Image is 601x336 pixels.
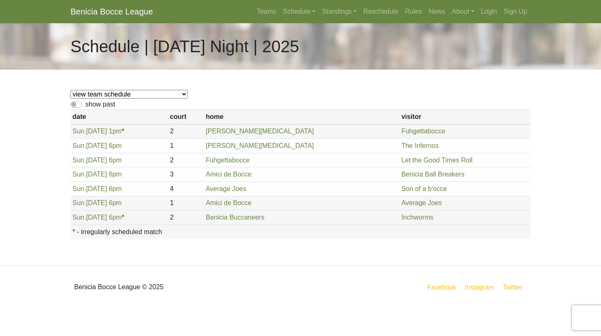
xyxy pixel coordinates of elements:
[168,210,204,225] td: 2
[73,214,122,221] a: Sun.[DATE] 6pm
[319,3,360,20] a: Standings
[253,3,279,20] a: Teams
[85,99,115,109] label: show past
[168,110,204,124] th: court
[401,157,473,164] a: Let the Good Times Roll
[401,199,442,206] a: Average Joes
[64,272,300,302] div: Benicia Bocce League © 2025
[402,3,425,20] a: Rules
[70,3,153,20] a: Benicia Bocce League
[73,128,86,135] span: Sun.
[500,3,531,20] a: Sign Up
[206,171,251,178] a: Amici de Bocce
[168,139,204,153] td: 1
[280,3,319,20] a: Schedule
[206,157,250,164] a: Fuhgettabocce
[73,142,86,149] span: Sun.
[73,171,122,178] a: Sun.[DATE] 6pm
[73,157,86,164] span: Sun.
[73,128,122,135] a: Sun.[DATE] 1pm
[401,214,433,221] a: Inchworms
[477,3,500,20] a: Login
[73,185,86,192] span: Sun.
[73,185,122,192] a: Sun.[DATE] 6pm
[401,185,447,192] a: Son of a b'occe
[73,199,86,206] span: Sun.
[401,142,439,149] a: The Infernos
[70,36,299,56] h1: Schedule | [DATE] Night | 2025
[73,157,122,164] a: Sun.[DATE] 6pm
[401,128,445,135] a: Fuhgettabocce
[70,110,168,124] th: date
[206,185,246,192] a: Average Joes
[463,282,496,292] a: Instagram
[426,282,458,292] a: Facebook
[168,124,204,139] td: 2
[448,3,477,20] a: About
[206,199,251,206] a: Amici de Bocce
[360,3,402,20] a: Reschedule
[168,181,204,196] td: 4
[168,153,204,167] td: 2
[70,225,531,239] th: * - irregularly scheduled match
[73,214,86,221] span: Sun.
[206,142,314,149] a: [PERSON_NAME][MEDICAL_DATA]
[168,196,204,210] td: 1
[400,110,531,124] th: visitor
[73,171,86,178] span: Sun.
[168,167,204,182] td: 3
[206,128,314,135] a: [PERSON_NAME][MEDICAL_DATA]
[206,214,264,221] a: Benicia Buccaneers
[501,282,529,292] a: Twitter
[73,199,122,206] a: Sun.[DATE] 6pm
[425,3,448,20] a: News
[401,171,464,178] a: Benicia Ball Breakers
[204,110,400,124] th: home
[73,142,122,149] a: Sun.[DATE] 6pm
